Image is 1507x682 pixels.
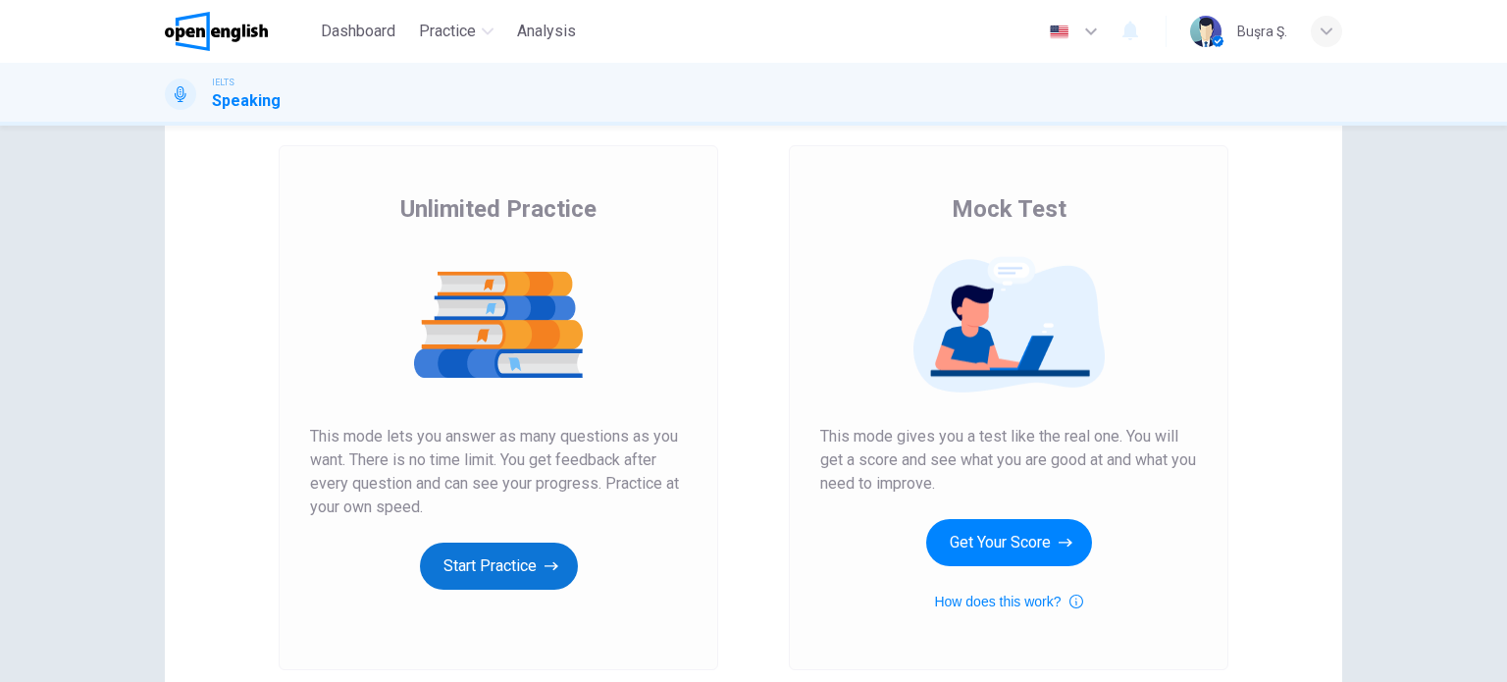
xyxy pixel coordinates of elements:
span: Mock Test [952,193,1066,225]
button: Start Practice [420,543,578,590]
button: Get Your Score [926,519,1092,566]
h1: Speaking [212,89,281,113]
img: Profile picture [1190,16,1221,47]
div: Buşra Ş. [1237,20,1287,43]
span: This mode lets you answer as many questions as you want. There is no time limit. You get feedback... [310,425,687,519]
button: Dashboard [313,14,403,49]
span: Analysis [517,20,576,43]
button: Practice [411,14,501,49]
a: OpenEnglish logo [165,12,313,51]
span: Unlimited Practice [400,193,597,225]
button: Analysis [509,14,584,49]
span: IELTS [212,76,234,89]
span: Practice [419,20,476,43]
img: OpenEnglish logo [165,12,268,51]
img: en [1047,25,1071,39]
span: Dashboard [321,20,395,43]
button: How does this work? [934,590,1082,613]
span: This mode gives you a test like the real one. You will get a score and see what you are good at a... [820,425,1197,496]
